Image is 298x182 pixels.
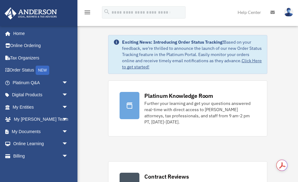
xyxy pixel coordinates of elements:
a: Tax Organizers [4,52,77,64]
a: Home [4,27,74,40]
a: Platinum Knowledge Room Further your learning and get your questions answered real-time with dire... [108,80,267,136]
div: NEW [36,66,49,75]
a: Platinum Q&Aarrow_drop_down [4,76,77,89]
div: Platinum Knowledge Room [144,92,213,100]
div: Contract Reviews [144,173,189,180]
a: Click Here to get started! [122,58,262,70]
span: arrow_drop_down [62,76,74,89]
i: search [103,8,110,15]
a: My Documentsarrow_drop_down [4,125,77,138]
span: arrow_drop_down [62,150,74,162]
span: arrow_drop_down [62,113,74,126]
img: Anderson Advisors Platinum Portal [3,7,59,19]
a: My Entitiesarrow_drop_down [4,101,77,113]
span: arrow_drop_down [62,89,74,102]
a: Order StatusNEW [4,64,77,77]
strong: Exciting News: Introducing Order Status Tracking! [122,39,224,45]
a: Billingarrow_drop_down [4,150,77,162]
div: Based on your feedback, we're thrilled to announce the launch of our new Order Status Tracking fe... [122,39,262,70]
img: User Pic [284,8,293,17]
span: arrow_drop_down [62,125,74,138]
a: menu [84,11,91,16]
div: Further your learning and get your questions answered real-time with direct access to [PERSON_NAM... [144,100,256,125]
i: menu [84,9,91,16]
a: My [PERSON_NAME] Teamarrow_drop_down [4,113,77,126]
a: Online Learningarrow_drop_down [4,138,77,150]
span: arrow_drop_down [62,138,74,150]
a: Digital Productsarrow_drop_down [4,89,77,101]
span: arrow_drop_down [62,101,74,114]
a: Online Ordering [4,40,77,52]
